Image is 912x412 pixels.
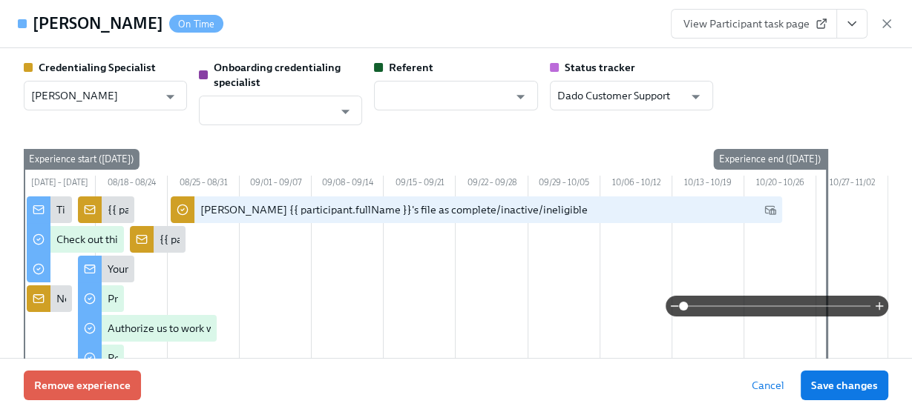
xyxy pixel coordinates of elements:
[24,371,141,400] button: Remove experience
[816,176,888,193] div: 10/27 – 11/02
[528,176,600,193] div: 09/29 – 10/05
[334,100,357,123] button: Open
[108,262,367,276] div: Your tailored to-do list for [US_STATE] licensing process
[56,202,294,217] div: Time to begin your [US_STATE] license application
[684,85,707,108] button: Open
[23,149,140,170] div: Experience start ([DATE])
[200,202,588,217] div: [PERSON_NAME] {{ participant.fullName }}'s file as complete/inactive/ineligible
[672,176,744,193] div: 10/13 – 10/19
[744,176,816,193] div: 10/20 – 10/26
[160,232,493,247] div: {{ participant.fullName }} has uploaded their Third Party Authorization
[384,176,456,193] div: 09/15 – 09/21
[752,378,784,393] span: Cancel
[565,61,635,74] strong: Status tracker
[108,202,364,217] div: {{ participant.fullName }} has provided their transcript
[39,61,156,74] strong: Credentialing Specialist
[671,9,837,39] a: View Participant task page
[389,61,433,74] strong: Referent
[456,176,528,193] div: 09/22 – 09/28
[108,350,440,365] div: Request proof of your {{ participant.regionalExamPassed }} test scores
[34,378,131,393] span: Remove experience
[168,176,240,193] div: 08/25 – 08/31
[713,149,827,170] div: Experience end ([DATE])
[108,291,428,306] div: Provide us with some extra info for the [US_STATE] state application
[56,232,288,247] div: Check out this video to learn more about the OCC
[509,85,532,108] button: Open
[24,176,96,193] div: [DATE] – [DATE]
[600,176,672,193] div: 10/06 – 10/12
[33,13,163,35] h4: [PERSON_NAME]
[159,85,182,108] button: Open
[96,176,168,193] div: 08/18 – 08/24
[836,9,867,39] button: View task page
[764,204,776,216] svg: Work Email
[312,176,384,193] div: 09/08 – 09/14
[169,19,223,30] span: On Time
[108,321,355,336] div: Authorize us to work with [US_STATE] on your behalf
[741,371,795,400] button: Cancel
[56,291,398,306] div: New doctor enrolled in OCC licensure process: {{ participant.fullName }}
[683,16,824,31] span: View Participant task page
[801,371,888,400] button: Save changes
[240,176,312,193] div: 09/01 – 09/07
[214,61,341,89] strong: Onboarding credentialing specialist
[811,378,878,393] span: Save changes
